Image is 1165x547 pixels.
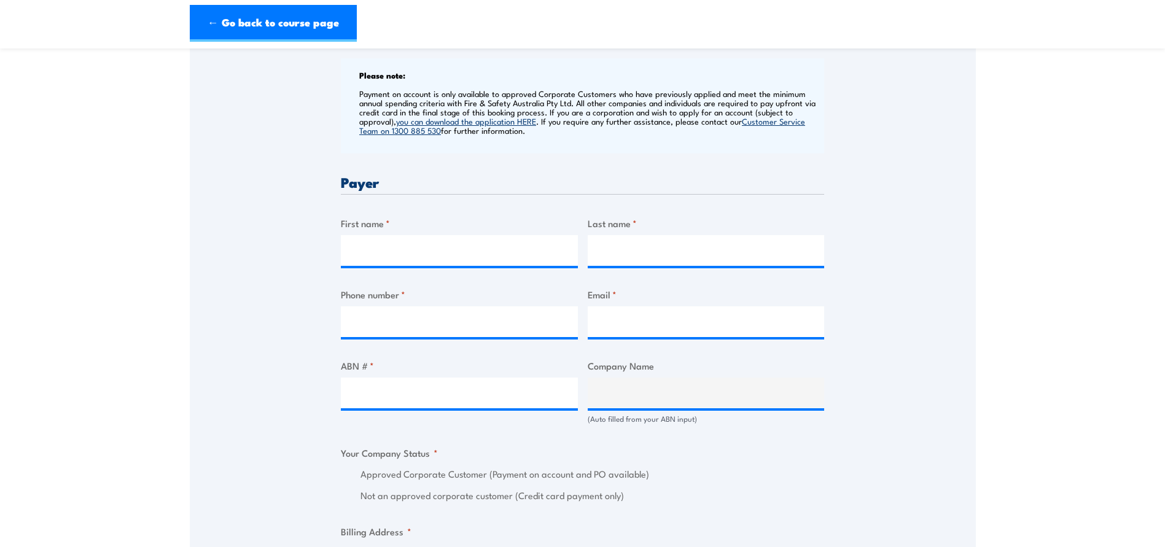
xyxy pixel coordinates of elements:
[359,115,805,136] a: Customer Service Team on 1300 885 530
[359,69,405,81] b: Please note:
[341,287,578,301] label: Phone number
[341,359,578,373] label: ABN #
[396,115,536,126] a: you can download the application HERE
[341,446,438,460] legend: Your Company Status
[341,216,578,230] label: First name
[360,489,824,503] label: Not an approved corporate customer (Credit card payment only)
[588,359,825,373] label: Company Name
[359,89,821,135] p: Payment on account is only available to approved Corporate Customers who have previously applied ...
[588,413,825,425] div: (Auto filled from your ABN input)
[341,524,411,538] legend: Billing Address
[190,5,357,42] a: ← Go back to course page
[341,175,824,189] h3: Payer
[588,287,825,301] label: Email
[588,216,825,230] label: Last name
[360,467,824,481] label: Approved Corporate Customer (Payment on account and PO available)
